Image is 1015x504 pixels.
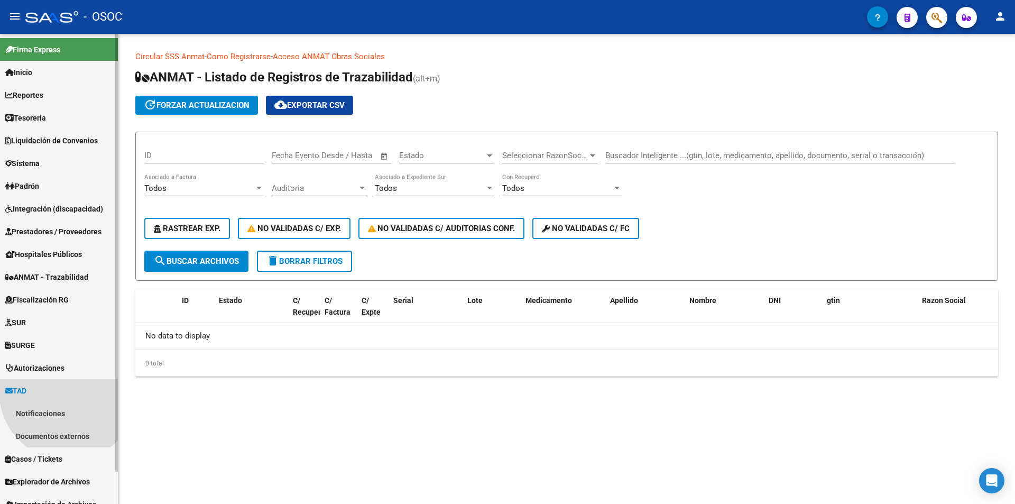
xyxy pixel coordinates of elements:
span: gtin [827,296,840,305]
datatable-header-cell: Serial [389,289,463,336]
span: ANMAT - Listado de Registros de Trazabilidad [135,70,413,85]
span: Borrar Filtros [266,256,343,266]
span: Casos / Tickets [5,453,62,465]
span: C/ Recupero [293,296,325,317]
input: Fecha fin [324,151,375,160]
a: Documentacion trazabilidad [385,52,484,61]
span: Reportes [5,89,43,101]
datatable-header-cell: C/ Expte [357,289,389,336]
span: SUR [5,317,26,328]
span: No Validadas c/ Exp. [247,224,341,233]
span: Explorador de Archivos [5,476,90,488]
span: Firma Express [5,44,60,56]
mat-icon: menu [8,10,21,23]
span: No Validadas c/ Auditorias Conf. [368,224,515,233]
input: Fecha inicio [272,151,315,160]
span: No validadas c/ FC [542,224,630,233]
datatable-header-cell: Lote [463,289,521,336]
span: Tesorería [5,112,46,124]
span: ID [182,296,189,305]
span: ANMAT - Trazabilidad [5,271,88,283]
mat-icon: delete [266,254,279,267]
datatable-header-cell: gtin [823,289,918,336]
span: C/ Expte [362,296,381,317]
span: TAD [5,385,26,397]
a: Acceso ANMAT Obras Sociales [273,52,385,61]
button: forzar actualizacion [135,96,258,115]
span: Hospitales Públicos [5,249,82,260]
span: Serial [393,296,413,305]
span: DNI [769,296,781,305]
button: No Validadas c/ Exp. [238,218,350,239]
span: forzar actualizacion [144,100,250,110]
a: Circular SSS Anmat [135,52,205,61]
datatable-header-cell: Estado [215,289,289,336]
span: C/ Factura [325,296,350,317]
span: Estado [399,151,485,160]
span: Auditoria [272,184,357,193]
span: - OSOC [84,5,122,29]
span: Nombre [689,296,716,305]
span: Estado [219,296,242,305]
span: Prestadores / Proveedores [5,226,101,237]
span: Medicamento [525,296,572,305]
button: No Validadas c/ Auditorias Conf. [358,218,525,239]
span: Todos [144,184,167,193]
datatable-header-cell: Razon Social [918,289,997,336]
p: - - [135,51,998,62]
span: Inicio [5,67,32,78]
button: Buscar Archivos [144,251,248,272]
datatable-header-cell: ID [178,289,215,336]
button: Exportar CSV [266,96,353,115]
span: Exportar CSV [274,100,345,110]
span: Sistema [5,158,40,169]
mat-icon: search [154,254,167,267]
div: 0 total [135,350,998,377]
button: No validadas c/ FC [532,218,639,239]
datatable-header-cell: C/ Recupero [289,289,320,336]
span: SURGE [5,340,35,351]
span: Rastrear Exp. [154,224,220,233]
datatable-header-cell: DNI [764,289,823,336]
span: Seleccionar RazonSocial [502,151,588,160]
mat-icon: cloud_download [274,98,287,111]
span: Todos [375,184,397,193]
datatable-header-cell: Apellido [606,289,685,336]
mat-icon: person [994,10,1007,23]
datatable-header-cell: C/ Factura [320,289,357,336]
span: Razon Social [922,296,966,305]
a: Como Registrarse [207,52,271,61]
span: Integración (discapacidad) [5,203,103,215]
span: Liquidación de Convenios [5,135,98,146]
div: No data to display [135,323,998,350]
span: Todos [502,184,524,193]
datatable-header-cell: Medicamento [521,289,606,336]
div: Open Intercom Messenger [979,468,1004,493]
button: Open calendar [379,150,391,162]
span: Autorizaciones [5,362,64,374]
span: Apellido [610,296,638,305]
mat-icon: update [144,98,156,111]
span: (alt+m) [413,74,440,84]
span: Lote [467,296,483,305]
span: Padrón [5,180,39,192]
button: Borrar Filtros [257,251,352,272]
button: Rastrear Exp. [144,218,230,239]
span: Fiscalización RG [5,294,69,306]
datatable-header-cell: Nombre [685,289,764,336]
span: Buscar Archivos [154,256,239,266]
